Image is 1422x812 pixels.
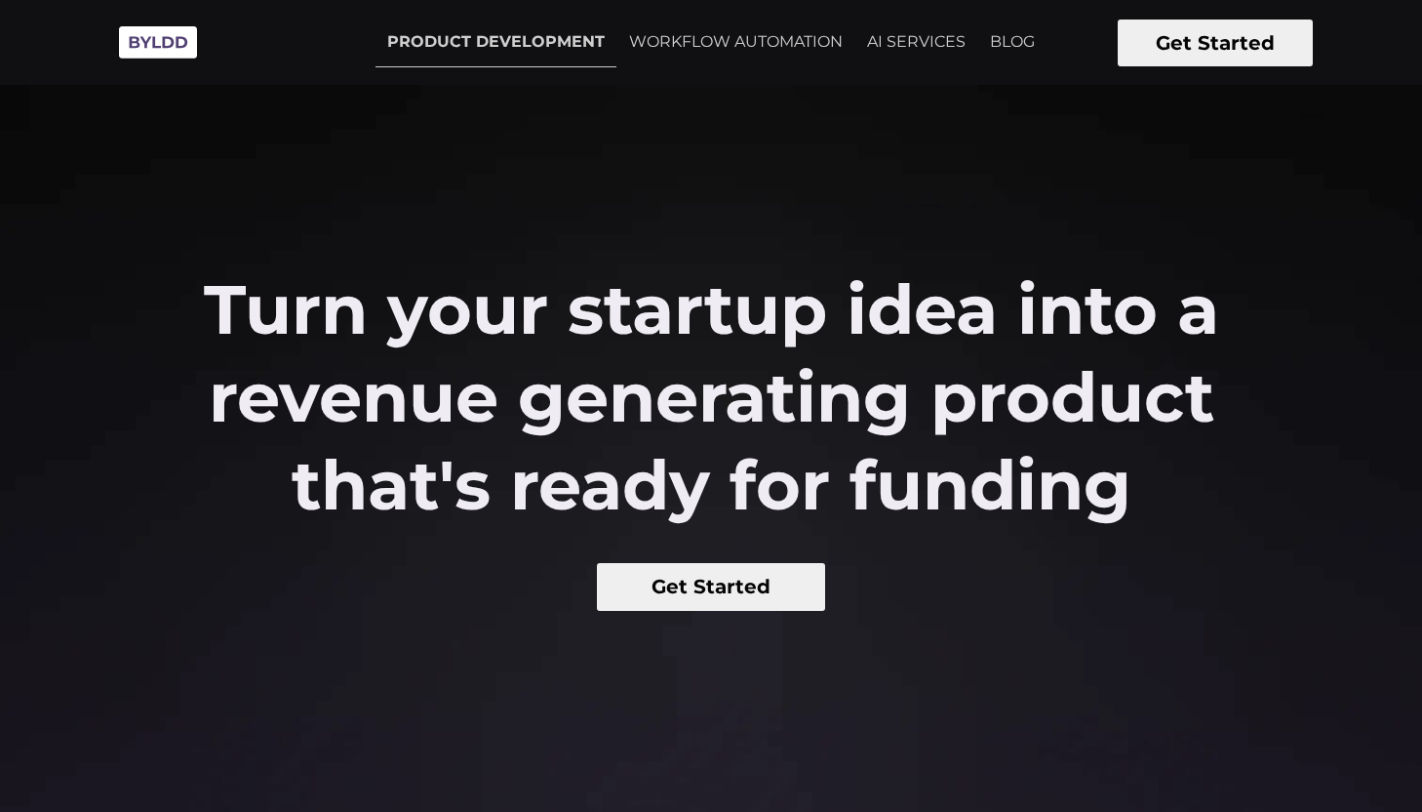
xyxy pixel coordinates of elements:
[855,18,977,66] a: AI SERVICES
[978,18,1047,66] a: BLOG
[1118,20,1313,66] button: Get Started
[597,563,826,611] button: Get Started
[375,18,616,67] a: PRODUCT DEVELOPMENT
[617,18,854,66] a: WORKFLOW AUTOMATION
[109,16,207,69] img: Byldd - Product Development Company
[178,265,1244,529] h2: Turn your startup idea into a revenue generating product that's ready for funding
